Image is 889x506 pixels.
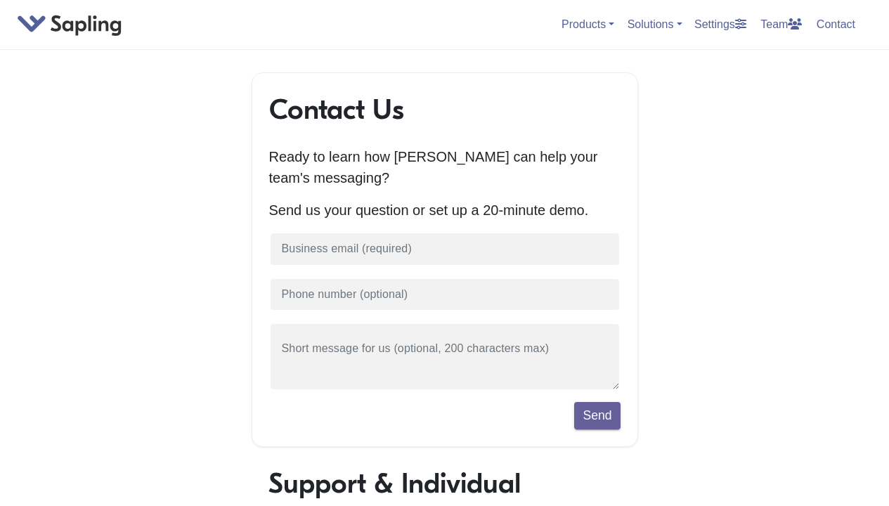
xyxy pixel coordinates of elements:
[269,200,621,221] p: Send us your question or set up a 20-minute demo.
[755,13,807,36] a: Team
[689,13,752,36] a: Settings
[574,402,620,429] button: Send
[628,18,682,30] a: Solutions
[811,13,861,36] a: Contact
[269,232,621,266] input: Business email (required)
[562,18,614,30] a: Products
[269,278,621,312] input: Phone number (optional)
[269,146,621,188] p: Ready to learn how [PERSON_NAME] can help your team's messaging?
[269,93,621,126] h1: Contact Us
